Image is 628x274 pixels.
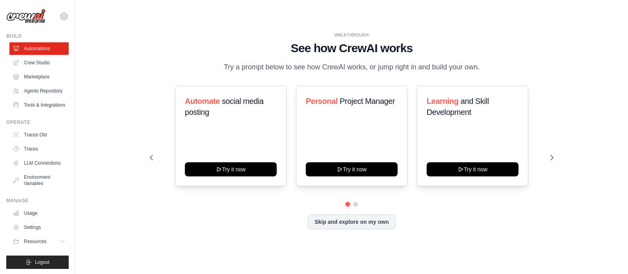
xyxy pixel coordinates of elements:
a: Environment Variables [9,171,69,190]
button: Try it now [427,162,518,176]
a: Automations [9,42,69,55]
a: Tools & Integrations [9,99,69,111]
div: Manage [6,198,69,204]
span: Automate [185,97,220,105]
div: WALKTHROUGH [150,32,553,38]
iframe: Chat Widget [589,236,628,274]
span: Personal [306,97,338,105]
span: Logout [35,259,49,265]
a: Settings [9,221,69,234]
button: Try it now [306,162,398,176]
div: Operate [6,119,69,125]
div: Build [6,33,69,39]
a: Agents Repository [9,85,69,97]
a: Traces [9,143,69,155]
a: Marketplace [9,71,69,83]
a: Usage [9,207,69,220]
span: and Skill Development [427,97,489,116]
img: Logo [6,9,46,24]
span: Learning [427,97,458,105]
button: Skip and explore on my own [308,214,395,229]
p: Try a prompt below to see how CrewAI works, or jump right in and build your own. [220,62,484,73]
span: Project Manager [340,97,395,105]
a: Crew Studio [9,56,69,69]
h1: See how CrewAI works [150,41,553,55]
button: Resources [9,235,69,248]
button: Logout [6,256,69,269]
a: Traces Old [9,129,69,141]
span: Resources [24,238,46,245]
a: LLM Connections [9,157,69,169]
span: social media posting [185,97,264,116]
button: Try it now [185,162,277,176]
